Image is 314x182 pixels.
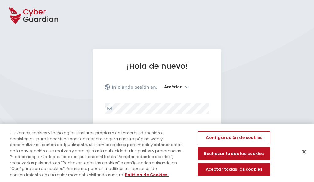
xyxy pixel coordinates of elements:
[105,61,209,71] h1: ¡Hola de nuevo!
[198,147,270,160] button: Rechazar todas las cookies
[112,84,157,90] p: Iniciando sesión en:
[198,163,270,176] button: Aceptar todas las cookies
[198,131,270,144] button: Configuración de cookies
[125,172,169,178] a: Más información sobre su privacidad, se abre en una nueva pestaña
[297,145,311,159] button: Cerrar
[10,130,188,178] div: Utilizamos cookies y tecnologías similares propias y de terceros, de sesión o persistentes, para ...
